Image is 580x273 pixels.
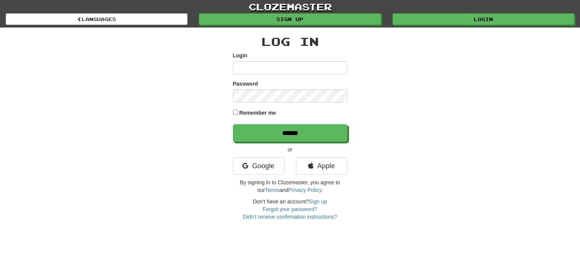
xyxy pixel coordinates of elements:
a: Privacy Policy [288,187,321,193]
label: Password [233,80,258,88]
h2: Log In [233,35,347,48]
div: Don't have an account? [233,198,347,221]
label: Login [233,52,247,59]
a: Didn't receive confirmation instructions? [243,214,337,220]
a: Languages [6,13,187,25]
a: Sign up [199,13,381,25]
a: Login [393,13,574,25]
a: Terms [265,187,279,193]
label: Remember me [239,109,276,117]
a: Forgot your password? [263,206,317,212]
p: By signing in to Clozemaster, you agree to our and . [233,179,347,194]
a: Google [233,157,284,175]
a: Apple [296,157,347,175]
a: Sign up [309,198,327,205]
p: or [233,146,347,153]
